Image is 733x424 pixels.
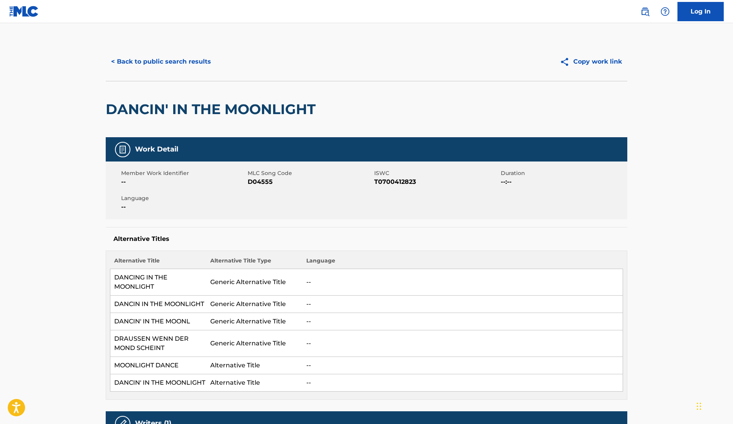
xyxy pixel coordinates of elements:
[248,177,372,187] span: D04555
[302,296,623,313] td: --
[302,313,623,330] td: --
[110,296,206,313] td: DANCIN IN THE MOONLIGHT
[302,357,623,374] td: --
[302,330,623,357] td: --
[135,145,178,154] h5: Work Detail
[206,357,302,374] td: Alternative Title
[640,7,650,16] img: search
[501,177,625,187] span: --:--
[637,4,653,19] a: Public Search
[677,2,724,21] a: Log In
[206,269,302,296] td: Generic Alternative Title
[121,202,246,212] span: --
[302,257,623,269] th: Language
[9,6,39,17] img: MLC Logo
[110,269,206,296] td: DANCING IN THE MOONLIGHT
[374,177,499,187] span: T0700412823
[106,52,216,71] button: < Back to public search results
[657,4,673,19] div: Help
[106,101,319,118] h2: DANCIN' IN THE MOONLIGHT
[110,257,206,269] th: Alternative Title
[554,52,627,71] button: Copy work link
[206,296,302,313] td: Generic Alternative Title
[206,374,302,392] td: Alternative Title
[110,357,206,374] td: MOONLIGHT DANCE
[121,194,246,202] span: Language
[248,169,372,177] span: MLC Song Code
[501,169,625,177] span: Duration
[110,330,206,357] td: DRAUSSEN WENN DER MOND SCHEINT
[302,269,623,296] td: --
[302,374,623,392] td: --
[206,313,302,330] td: Generic Alternative Title
[560,57,573,67] img: Copy work link
[206,257,302,269] th: Alternative Title Type
[697,395,701,418] div: Drag
[113,235,620,243] h5: Alternative Titles
[110,313,206,330] td: DANCIN' IN THE MOONL
[660,7,670,16] img: help
[118,145,127,154] img: Work Detail
[206,330,302,357] td: Generic Alternative Title
[121,177,246,187] span: --
[110,374,206,392] td: DANCIN' IN THE MOONLIGHT
[121,169,246,177] span: Member Work Identifier
[374,169,499,177] span: ISWC
[694,387,733,424] iframe: Chat Widget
